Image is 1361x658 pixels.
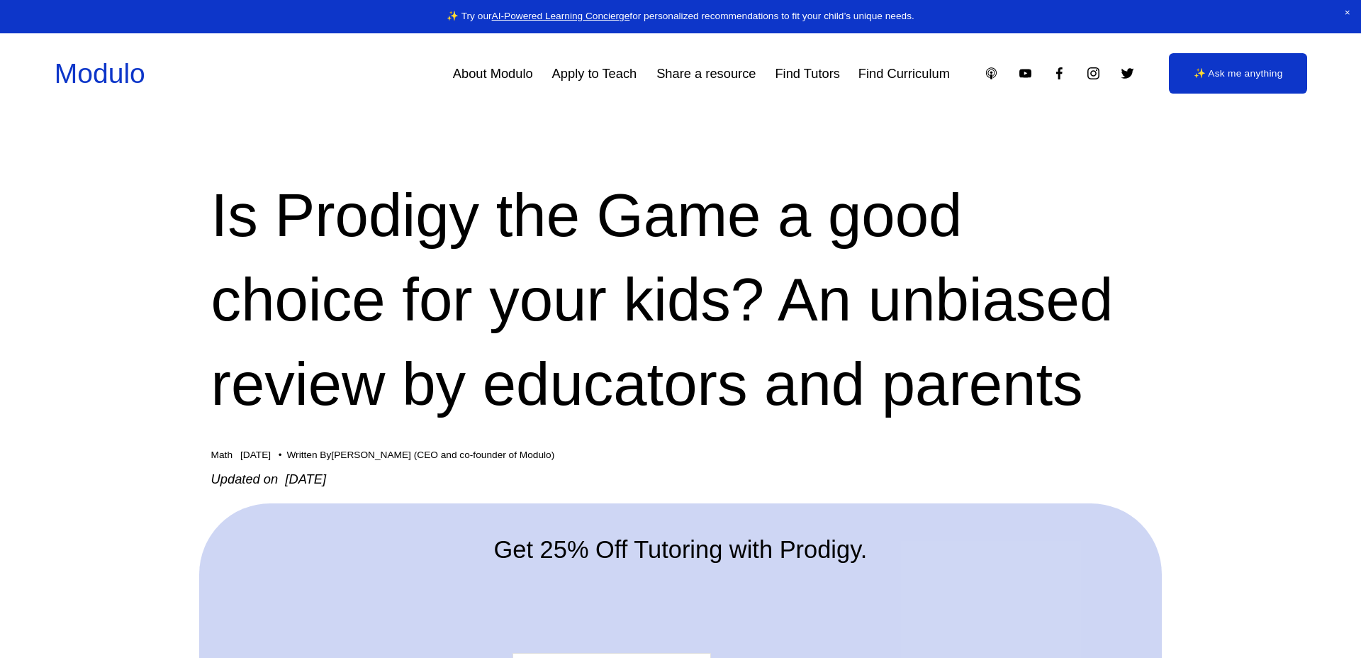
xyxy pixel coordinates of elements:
[775,61,840,87] a: Find Tutors
[286,450,554,461] div: Written By
[211,472,326,486] em: Updated on [DATE]
[296,532,1065,567] h2: Get 25% Off Tutoring with Prodigy.
[1169,53,1306,94] a: ✨ Ask me anything
[1018,66,1033,81] a: YouTube
[1052,66,1067,81] a: Facebook
[656,61,756,87] a: Share a resource
[492,11,630,21] a: AI-Powered Learning Concierge
[552,61,637,87] a: Apply to Teach
[331,450,554,460] a: [PERSON_NAME] (CEO and co-founder of Modulo)
[453,61,533,87] a: About Modulo
[1086,66,1101,81] a: Instagram
[858,61,950,87] a: Find Curriculum
[240,450,271,460] span: [DATE]
[211,173,1150,427] h1: Is Prodigy the Game a good choice for your kids? An unbiased review by educators and parents
[211,450,233,460] a: Math
[984,66,999,81] a: Apple Podcasts
[55,58,145,89] a: Modulo
[1120,66,1135,81] a: Twitter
